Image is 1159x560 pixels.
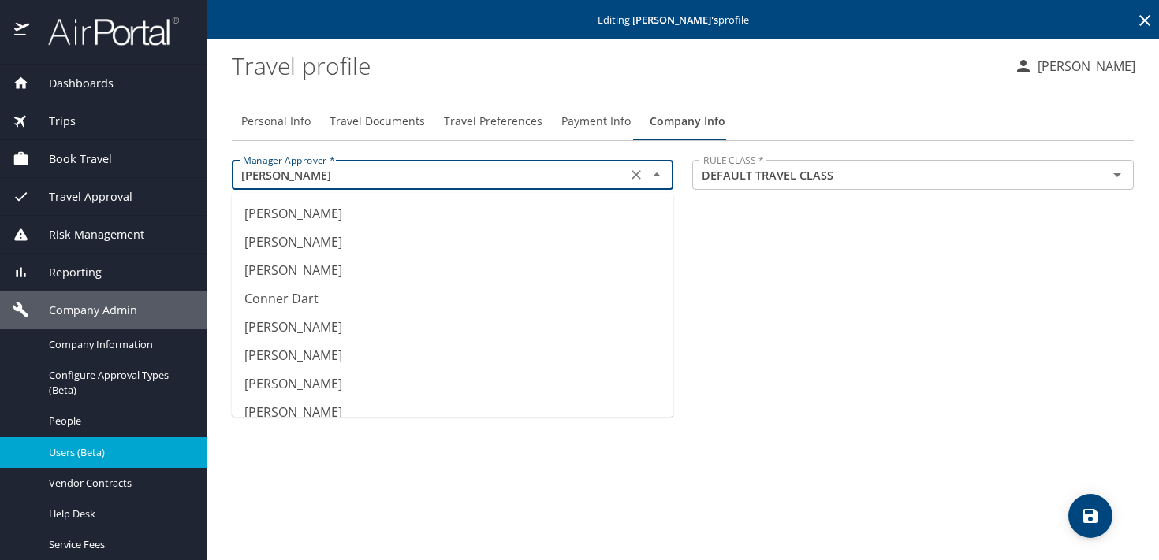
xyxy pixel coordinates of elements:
button: Open [1106,164,1128,186]
li: [PERSON_NAME] [232,256,673,284]
strong: [PERSON_NAME] 's [632,13,718,27]
span: Travel Documents [330,112,425,132]
span: Payment Info [561,112,631,132]
img: airportal-logo.png [31,16,179,46]
div: Profile [232,102,1134,140]
span: Personal Info [241,112,311,132]
p: [PERSON_NAME] [1033,57,1135,76]
img: icon-airportal.png [14,16,31,46]
span: Trips [29,113,76,130]
button: Clear [625,164,647,186]
li: [PERSON_NAME] [232,199,673,228]
span: Risk Management [29,226,144,243]
span: Vendor Contracts [49,476,188,491]
li: [PERSON_NAME] [232,341,673,369]
button: save [1068,494,1112,538]
span: Configure Approval Types (Beta) [49,368,188,398]
li: [PERSON_NAME] [232,398,673,426]
span: Company Info [650,112,725,132]
h1: Travel profile [232,41,1001,90]
li: [PERSON_NAME] [232,228,673,256]
li: [PERSON_NAME] [232,313,673,341]
span: Users (Beta) [49,445,188,460]
span: Travel Preferences [444,112,542,132]
span: People [49,414,188,428]
span: Company Information [49,337,188,352]
li: [PERSON_NAME] [232,369,673,398]
span: Dashboards [29,75,114,92]
span: Reporting [29,264,102,281]
button: Close [646,164,668,186]
span: Company Admin [29,302,137,319]
p: Editing profile [211,15,1154,25]
span: Service Fees [49,537,188,552]
span: Help Desk [49,506,188,521]
span: Book Travel [29,150,112,168]
li: Conner Dart [232,284,673,313]
span: Travel Approval [29,188,132,206]
button: [PERSON_NAME] [1008,52,1142,80]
